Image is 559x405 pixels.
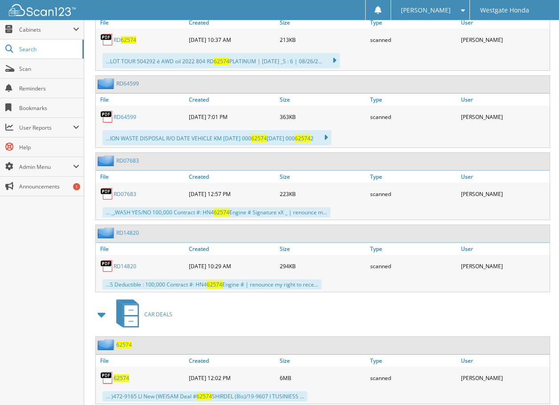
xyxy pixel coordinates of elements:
a: RD64599 [114,113,136,121]
div: [PERSON_NAME] [459,108,550,126]
a: RD14820 [116,229,139,237]
div: ... _,WASH YES/NO 100,000 Contract #: HN4 Engine # Signature xX _ | renounce m... [102,207,331,217]
span: 62574 [196,393,212,400]
div: 294KB [277,257,368,275]
div: [PERSON_NAME] [459,369,550,387]
a: Type [368,16,459,29]
a: Created [187,171,277,183]
span: 62574 [121,36,136,44]
img: folder2.png [98,78,116,89]
span: Cabinets [19,26,73,33]
div: scanned [368,108,459,126]
a: Size [277,16,368,29]
span: Bookmarks [19,104,79,112]
a: File [96,94,187,106]
span: 62574 [214,209,229,216]
div: scanned [368,369,459,387]
img: PDF.png [100,110,114,123]
a: Size [277,243,368,255]
span: CAR DEALS [144,311,172,318]
div: 213KB [277,31,368,49]
a: User [459,243,550,255]
img: PDF.png [100,259,114,273]
div: ... )472-9165 LI New (WEISAM Deal # SHIRDEL (Bis)/19-9607 I TUSINIESS ... [102,391,307,401]
a: File [96,243,187,255]
a: User [459,355,550,367]
span: Admin Menu [19,163,73,171]
a: User [459,171,550,183]
a: User [459,16,550,29]
a: Created [187,243,277,255]
div: 1 [73,183,80,190]
span: 62574 [295,135,310,142]
a: Size [277,355,368,367]
a: File [96,16,187,29]
span: 62574 [207,281,222,288]
img: scan123-logo-white.svg [9,4,76,16]
a: Type [368,171,459,183]
a: RD62574 [114,36,136,44]
a: File [96,171,187,183]
span: 62574 [251,135,267,142]
a: RD64599 [116,80,139,87]
a: Created [187,94,277,106]
div: 363KB [277,108,368,126]
a: Size [277,171,368,183]
div: [DATE] 12:02 PM [187,369,277,387]
a: File [96,355,187,367]
iframe: Chat Widget [514,362,559,405]
a: User [459,94,550,106]
div: [DATE] 10:37 AM [187,31,277,49]
div: ...ION WASTE DISPOSAL R/O DATE VEHICLE KM [DATE] 000 [DATE] 000 2 [102,130,331,145]
img: PDF.png [100,371,114,385]
span: Reminders [19,85,79,92]
div: [DATE] 12:57 PM [187,185,277,203]
a: RD14820 [114,262,136,270]
a: CAR DEALS [111,297,172,332]
span: 62574 [214,57,229,65]
span: Announcements [19,183,79,190]
a: Type [368,355,459,367]
img: folder2.png [98,339,116,350]
div: 6MB [277,369,368,387]
a: RD07683 [114,190,136,198]
span: Help [19,143,79,151]
div: [DATE] 7:01 PM [187,108,277,126]
img: folder2.png [98,155,116,166]
div: [DATE] 10:29 AM [187,257,277,275]
span: [PERSON_NAME] [401,8,451,13]
img: PDF.png [100,187,114,200]
div: scanned [368,185,459,203]
div: 223KB [277,185,368,203]
div: [PERSON_NAME] [459,257,550,275]
a: 62574 [114,374,129,382]
div: ...S Deductible : 100,000 Contract #: HN4 Engine # | renounce my right to rece... [102,279,322,290]
span: Scan [19,65,79,73]
div: scanned [368,257,459,275]
div: [PERSON_NAME] [459,31,550,49]
span: User Reports [19,124,73,131]
a: 62574 [116,341,132,348]
a: Type [368,94,459,106]
a: Type [368,243,459,255]
a: Created [187,355,277,367]
a: Size [277,94,368,106]
div: ...LOT TOUR 504292 é AWD oil 2022 804 RD PLATINUM | [DATE] _S : 6 | 08/26/2... [102,53,340,68]
div: [PERSON_NAME] [459,185,550,203]
div: scanned [368,31,459,49]
img: PDF.png [100,33,114,46]
a: Created [187,16,277,29]
a: RD07683 [116,157,139,164]
span: Search [19,45,78,53]
img: folder2.png [98,227,116,238]
span: Westgate Honda [480,8,529,13]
